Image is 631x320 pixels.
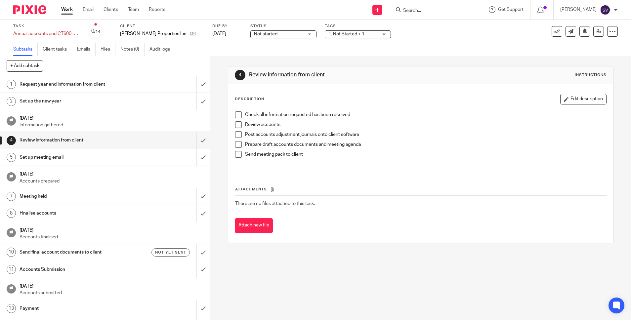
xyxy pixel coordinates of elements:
a: Clients [104,6,118,13]
h1: Review information from client [20,135,133,145]
label: Due by [212,23,242,29]
p: Accounts finalised [20,234,203,240]
div: 10 [7,248,16,257]
button: + Add subtask [7,60,43,71]
p: Review accounts [245,121,606,128]
img: Pixie [13,5,46,14]
button: Attach new file [235,218,273,233]
input: Search [402,8,462,14]
img: svg%3E [600,5,610,15]
a: Email [83,6,94,13]
span: There are no files attached to this task. [235,201,315,206]
div: 4 [235,70,245,80]
span: Not started [254,32,277,36]
p: [PERSON_NAME] Properties Limited [120,30,187,37]
a: Client tasks [43,43,72,56]
div: 11 [7,265,16,274]
a: Subtasks [13,43,38,56]
h1: Payment [20,303,133,313]
div: 0 [91,27,100,35]
div: 4 [7,136,16,145]
p: Check all information requested has been received [245,111,606,118]
small: /14 [94,30,100,33]
h1: Finalise accounts [20,208,133,218]
h1: [DATE] [20,225,203,234]
h1: Send final account documents to client [20,247,133,257]
p: [PERSON_NAME] [560,6,597,13]
button: Edit description [560,94,607,104]
span: [DATE] [212,31,226,36]
span: Attachments [235,187,267,191]
span: Get Support [498,7,524,12]
span: 1. Not Started + 1 [328,32,364,36]
h1: Set up the new year [20,96,133,106]
a: Files [101,43,115,56]
label: Task [13,23,79,29]
div: 1 [7,80,16,89]
label: Status [250,23,316,29]
h1: [DATE] [20,169,203,178]
a: Notes (0) [120,43,145,56]
h1: Request year end information from client [20,79,133,89]
p: Description [235,97,264,102]
div: 13 [7,304,16,313]
p: Prepare draft accounts documents and meeting agenda [245,141,606,148]
div: 8 [7,209,16,218]
label: Client [120,23,204,29]
div: 5 [7,153,16,162]
span: Not yet sent [155,250,186,255]
p: Send meeting pack to client [245,151,606,158]
a: Team [128,6,139,13]
h1: [DATE] [20,113,203,122]
h1: [DATE] [20,281,203,290]
a: Emails [77,43,96,56]
h1: Accounts Submission [20,264,133,274]
h1: Meeting held [20,191,133,201]
div: 2 [7,97,16,106]
h1: Set up meeting email [20,152,133,162]
h1: Review information from client [249,71,435,78]
div: Annual accounts and CT600 return [13,30,79,37]
p: Accounts prepared [20,178,203,184]
div: Instructions [575,72,607,78]
p: Information gathered [20,122,203,128]
p: Post accounts adjustment journals onto client software [245,131,606,138]
a: Work [61,6,73,13]
a: Reports [149,6,165,13]
a: Audit logs [149,43,175,56]
div: 7 [7,192,16,201]
label: Tags [325,23,391,29]
p: Accounts submitted [20,290,203,296]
